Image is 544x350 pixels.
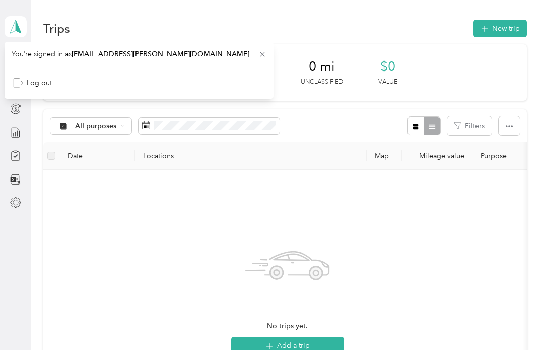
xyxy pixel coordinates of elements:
th: Mileage value [402,142,472,170]
h1: Trips [43,23,70,34]
span: No trips yet. [267,321,308,332]
span: $0 [380,59,395,75]
button: New trip [473,20,527,37]
p: Value [378,78,397,87]
button: Filters [447,116,492,135]
th: Date [59,142,135,170]
span: All purposes [75,123,117,130]
p: Unclassified [301,78,343,87]
th: Map [367,142,402,170]
span: You’re signed in as [12,49,266,60]
th: Locations [135,142,367,170]
span: 0 mi [309,59,335,75]
iframe: Everlance-gr Chat Button Frame [488,294,544,350]
span: [EMAIL_ADDRESS][PERSON_NAME][DOMAIN_NAME] [72,50,249,59]
div: Log out [13,78,52,88]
